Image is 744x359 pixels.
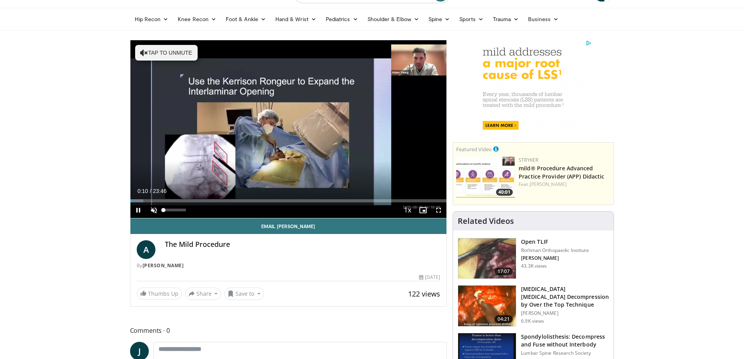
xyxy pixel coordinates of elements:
[135,45,198,61] button: Tap to unmute
[150,188,152,194] span: /
[521,238,589,246] h3: Open TLIF
[496,189,513,196] span: 40:01
[137,240,155,259] a: A
[521,350,609,356] p: Lumbar Spine Research Society
[321,11,363,27] a: Pediatrics
[400,202,415,218] button: Playback Rate
[173,11,221,27] a: Knee Recon
[519,164,604,180] a: mild® Procedure Advanced Practice Provider (APP) Didactic
[488,11,524,27] a: Trauma
[458,238,516,279] img: 87433_0000_3.png.150x105_q85_crop-smart_upscale.jpg
[408,289,440,298] span: 122 views
[521,318,544,324] p: 6.9K views
[456,157,515,198] img: 4f822da0-6aaa-4e81-8821-7a3c5bb607c6.150x105_q85_crop-smart_upscale.jpg
[523,11,563,27] a: Business
[530,181,567,188] a: [PERSON_NAME]
[153,188,166,194] span: 23:46
[521,263,547,269] p: 43.3K views
[130,218,447,234] a: Email [PERSON_NAME]
[164,209,186,211] div: Volume Level
[424,11,455,27] a: Spine
[494,315,513,323] span: 04:21
[146,202,162,218] button: Unmute
[521,310,609,316] p: [PERSON_NAME]
[130,11,173,27] a: Hip Recon
[221,11,271,27] a: Foot & Ankle
[415,202,431,218] button: Enable picture-in-picture mode
[458,238,609,279] a: 17:07 Open TLIF Rothman Orthopaedic Institute [PERSON_NAME] 43.3K views
[130,325,447,336] span: Comments 0
[130,40,447,218] video-js: Video Player
[475,40,592,138] iframe: Advertisement
[271,11,321,27] a: Hand & Wrist
[130,199,447,202] div: Progress Bar
[458,285,609,327] a: 04:21 [MEDICAL_DATA] [MEDICAL_DATA] Decompression by Over the Top Technique [PERSON_NAME] 6.9K views
[431,202,446,218] button: Fullscreen
[165,240,441,249] h4: The Mild Procedure
[456,146,492,153] small: Featured Video
[458,286,516,326] img: 5bc800f5-1105-408a-bbac-d346e50c89d5.150x105_q85_crop-smart_upscale.jpg
[519,181,610,188] div: Feat.
[521,247,589,254] p: Rothman Orthopaedic Institute
[458,216,514,226] h4: Related Videos
[521,333,609,348] h3: Spondylolisthesis: Decompress and Fuse without Interbody
[494,268,513,275] span: 17:07
[137,188,148,194] span: 0:10
[521,255,589,261] p: [PERSON_NAME]
[137,288,182,300] a: Thumbs Up
[363,11,424,27] a: Shoulder & Elbow
[130,202,146,218] button: Pause
[521,285,609,309] h3: [MEDICAL_DATA] [MEDICAL_DATA] Decompression by Over the Top Technique
[143,262,184,269] a: [PERSON_NAME]
[456,157,515,198] a: 40:01
[137,262,441,269] div: By
[224,288,264,300] button: Save to
[185,288,221,300] button: Share
[455,11,488,27] a: Sports
[519,157,538,163] a: Stryker
[419,274,440,281] div: [DATE]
